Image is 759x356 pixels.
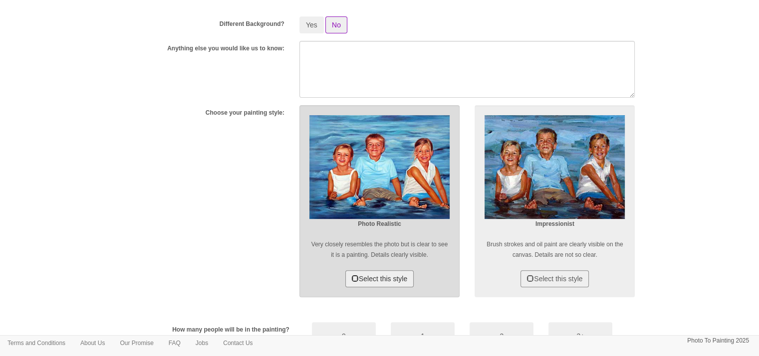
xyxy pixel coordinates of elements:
[312,322,376,350] button: 0
[391,322,455,350] button: 1
[345,270,414,287] button: Select this style
[687,336,749,346] p: Photo To Painting 2025
[188,336,216,351] a: Jobs
[309,239,450,260] p: Very closely resembles the photo but is clear to see it is a painting. Details clearly visible.
[299,16,324,33] button: Yes
[485,115,625,219] img: Impressionist
[112,336,161,351] a: Our Promise
[206,109,284,117] label: Choose your painting style:
[548,322,612,350] button: 3+
[485,239,625,260] p: Brush strokes and oil paint are clearly visible on the canvas. Details are not so clear.
[161,336,188,351] a: FAQ
[172,326,289,334] label: How many people will be in the painting?
[325,16,347,33] button: No
[220,20,284,28] label: Different Background?
[309,115,450,219] img: Realism
[470,322,533,350] button: 2
[485,219,625,229] p: Impressionist
[167,44,284,53] label: Anything else you would like us to know:
[309,219,450,229] p: Photo Realistic
[73,336,112,351] a: About Us
[520,270,589,287] button: Select this style
[216,336,260,351] a: Contact Us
